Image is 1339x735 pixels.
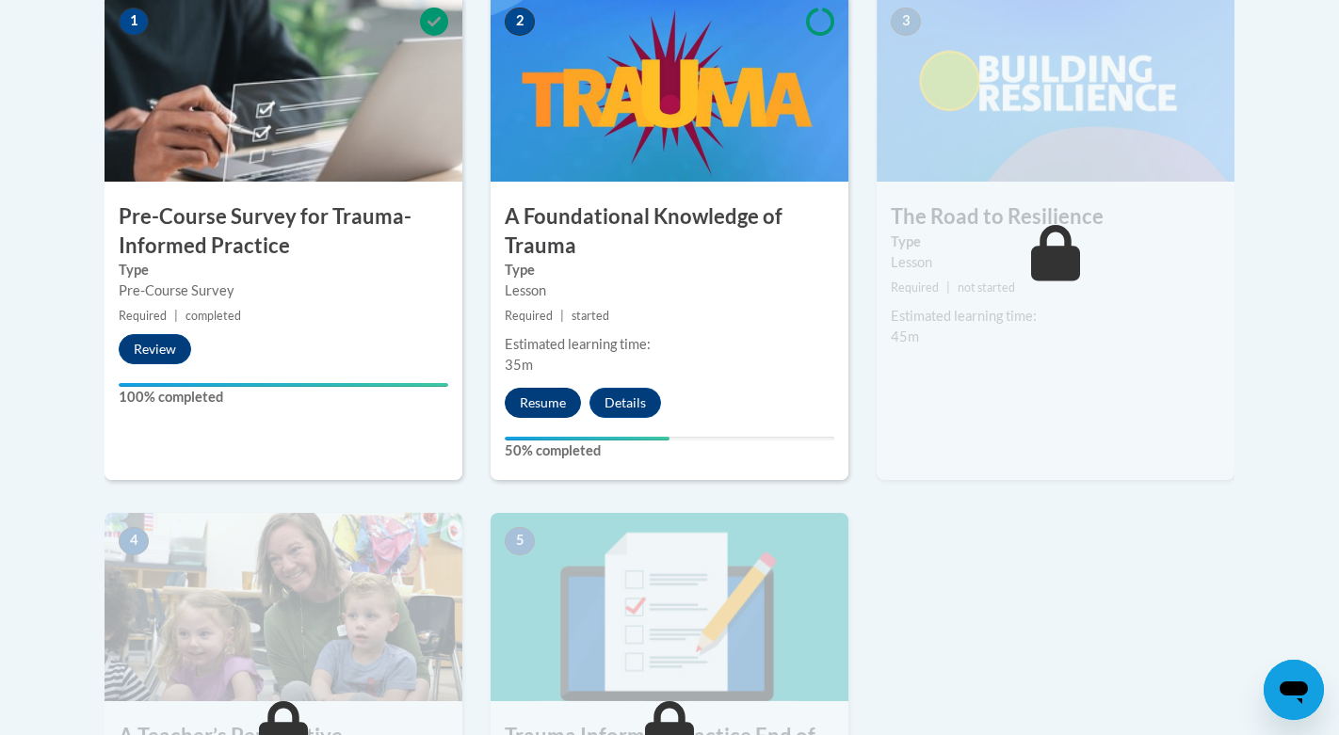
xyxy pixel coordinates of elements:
[1264,660,1324,720] iframe: Button to launch messaging window
[505,334,834,355] div: Estimated learning time:
[186,309,241,323] span: completed
[105,513,462,701] img: Course Image
[505,357,533,373] span: 35m
[174,309,178,323] span: |
[891,328,919,344] span: 45m
[119,527,149,555] span: 4
[560,309,564,323] span: |
[891,252,1220,273] div: Lesson
[877,202,1234,232] h3: The Road to Resilience
[119,383,448,387] div: Your progress
[946,280,950,295] span: |
[105,202,462,261] h3: Pre-Course Survey for Trauma-Informed Practice
[505,437,669,440] div: Your progress
[119,8,149,36] span: 1
[119,387,448,407] label: 100% completed
[505,8,535,36] span: 2
[491,202,848,261] h3: A Foundational Knowledge of Trauma
[119,260,448,280] label: Type
[891,280,939,295] span: Required
[589,388,661,418] button: Details
[572,309,609,323] span: started
[119,280,448,301] div: Pre-Course Survey
[891,8,921,36] span: 3
[505,309,553,323] span: Required
[891,232,1220,252] label: Type
[505,280,834,301] div: Lesson
[505,527,535,555] span: 5
[505,440,834,461] label: 50% completed
[491,513,848,701] img: Course Image
[505,388,581,418] button: Resume
[505,260,834,280] label: Type
[891,306,1220,327] div: Estimated learning time:
[119,309,167,323] span: Required
[958,280,1015,295] span: not started
[119,334,191,364] button: Review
